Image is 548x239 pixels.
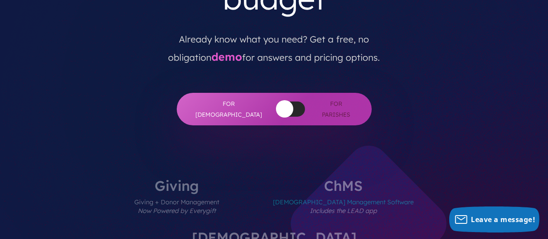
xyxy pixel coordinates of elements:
[211,50,242,63] a: demo
[471,215,535,224] span: Leave a message!
[150,23,399,67] p: Already know what you need? Get a free, no obligation for answers and pricing options.
[273,193,414,230] span: [DEMOGRAPHIC_DATA] Management Software
[318,98,354,120] span: For Parishes
[449,206,539,232] button: Leave a message!
[138,207,216,215] em: Now Powered by Everygift
[194,98,263,120] span: For [DEMOGRAPHIC_DATA]
[134,193,219,230] span: Giving + Donor Management
[108,179,245,230] label: Giving
[310,207,377,215] em: Includes the LEAD app
[247,179,440,230] label: ChMS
